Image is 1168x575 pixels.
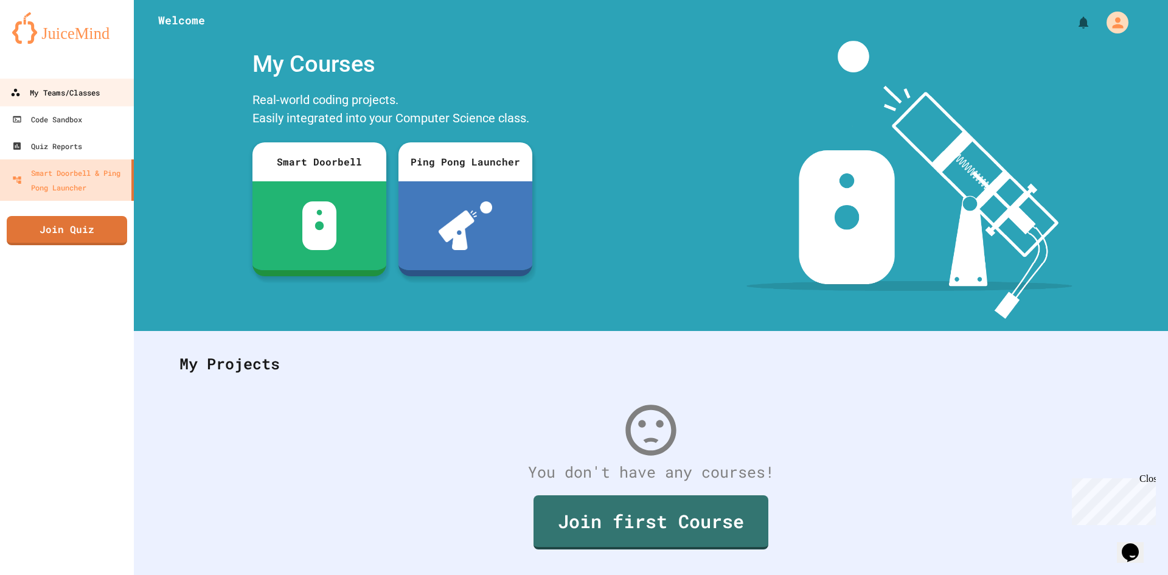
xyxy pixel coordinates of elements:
div: Quiz Reports [12,139,82,153]
div: Real-world coding projects. Easily integrated into your Computer Science class. [246,88,538,133]
div: Smart Doorbell [252,142,386,181]
div: Smart Doorbell & Ping Pong Launcher [12,166,127,195]
img: logo-orange.svg [12,12,122,44]
div: My Courses [246,41,538,88]
div: My Projects [167,340,1135,388]
div: My Account [1094,9,1131,37]
img: ppl-with-ball.png [439,201,493,250]
img: banner-image-my-projects.png [746,41,1072,319]
div: My Notifications [1054,12,1094,33]
img: sdb-white.svg [302,201,337,250]
a: Join Quiz [7,216,127,245]
div: Ping Pong Launcher [398,142,532,181]
div: Chat with us now!Close [5,5,84,77]
div: You don't have any courses! [167,461,1135,484]
a: Join first Course [534,495,768,549]
iframe: chat widget [1117,526,1156,563]
div: My Teams/Classes [10,85,100,100]
iframe: chat widget [1067,473,1156,525]
div: Code Sandbox [12,112,82,127]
